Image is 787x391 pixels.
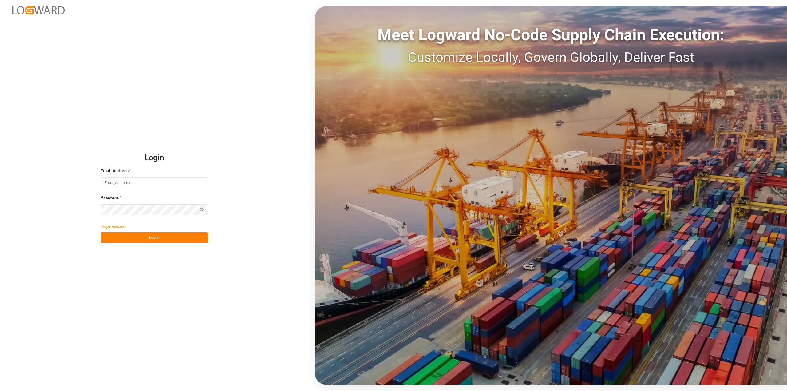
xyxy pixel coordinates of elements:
div: Meet Logward No-Code Supply Chain Execution: [315,23,787,47]
button: Log In [101,232,208,243]
img: Logward_new_orange.png [12,6,65,14]
span: Password [101,194,120,201]
button: Forgot Password? [101,221,126,232]
span: Email Address [101,168,129,174]
input: Enter your email [101,177,208,188]
div: Customize Locally, Govern Globally, Deliver Fast [315,47,787,67]
h2: Login [101,148,208,168]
